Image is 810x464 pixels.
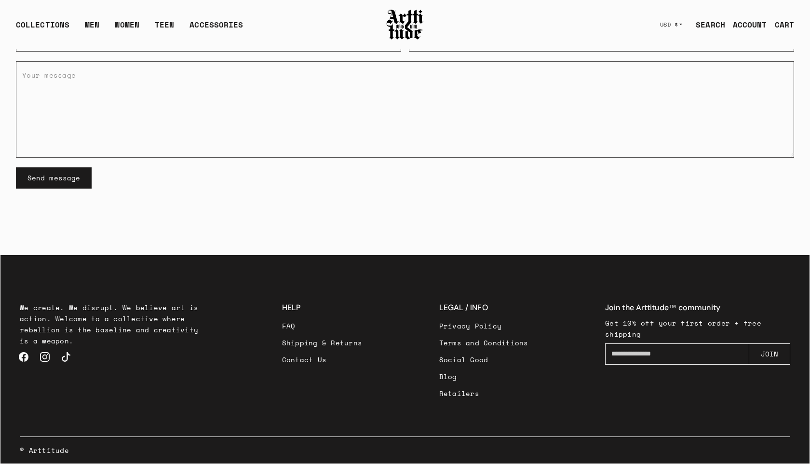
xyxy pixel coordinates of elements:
[439,385,528,402] a: Retailers
[282,317,363,334] a: FAQ
[16,167,92,189] button: Send message
[155,19,174,38] a: TEEN
[775,19,794,30] div: CART
[13,346,34,368] a: Facebook
[16,61,794,158] textarea: Your message
[20,445,69,456] a: © Arttitude
[282,302,363,314] h3: HELP
[282,334,363,351] a: Shipping & Returns
[605,302,790,314] h4: Join the Arttitude™ community
[605,343,749,365] input: Enter your email
[725,15,767,34] a: ACCOUNT
[660,21,678,28] span: USD $
[749,343,790,365] button: JOIN
[439,351,528,368] a: Social Good
[55,346,77,368] a: TikTok
[85,19,99,38] a: MEN
[20,302,205,346] p: We create. We disrupt. We believe art is action. Welcome to a collective where rebellion is the b...
[115,19,139,38] a: WOMEN
[282,351,363,368] a: Contact Us
[386,8,424,41] img: Arttitude
[439,302,528,314] h3: LEGAL / INFO
[189,19,243,38] div: ACCESSORIES
[767,15,794,34] a: Open cart
[688,15,725,34] a: SEARCH
[439,368,528,385] a: Blog
[654,14,688,35] button: USD $
[439,317,528,334] a: Privacy Policy
[605,317,790,340] p: Get 10% off your first order + free shipping
[34,346,55,368] a: Instagram
[8,19,251,38] ul: Main navigation
[439,334,528,351] a: Terms and Conditions
[16,19,69,38] div: COLLECTIONS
